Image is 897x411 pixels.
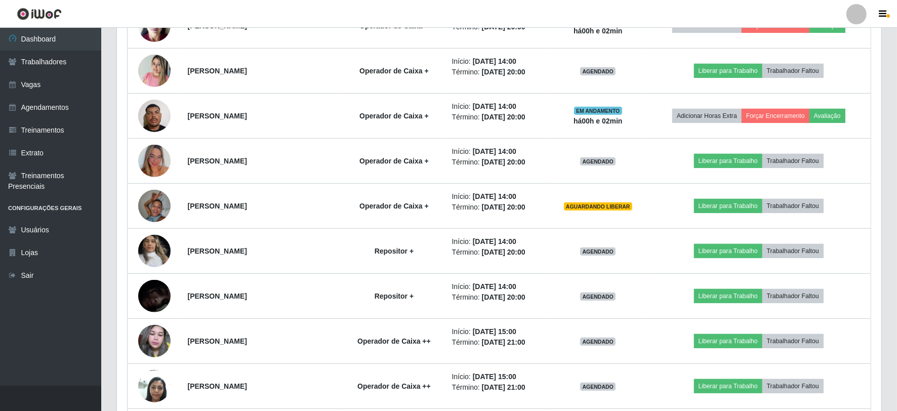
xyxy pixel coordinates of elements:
[694,154,762,168] button: Liberar para Trabalho
[357,382,431,390] strong: Operador de Caixa ++
[473,282,516,291] time: [DATE] 14:00
[473,57,516,65] time: [DATE] 14:00
[188,292,247,300] strong: [PERSON_NAME]
[762,334,824,348] button: Trabalhador Faltou
[357,337,431,345] strong: Operador de Caixa ++
[452,326,544,337] li: Início:
[482,338,525,346] time: [DATE] 21:00
[138,364,171,407] img: 1678454090194.jpeg
[452,382,544,393] li: Término:
[138,49,171,92] img: 1743364143915.jpeg
[138,261,171,332] img: 1757457888035.jpeg
[580,157,616,166] span: AGENDADO
[359,202,429,210] strong: Operador de Caixa +
[375,292,414,300] strong: Repositor +
[452,101,544,112] li: Início:
[762,244,824,258] button: Trabalhador Faltou
[188,22,247,30] strong: [PERSON_NAME]
[694,334,762,348] button: Liberar para Trabalho
[452,191,544,202] li: Início:
[452,146,544,157] li: Início:
[482,293,525,301] time: [DATE] 20:00
[188,202,247,210] strong: [PERSON_NAME]
[452,236,544,247] li: Início:
[694,64,762,78] button: Liberar para Trabalho
[762,379,824,393] button: Trabalhador Faltou
[482,203,525,211] time: [DATE] 20:00
[694,379,762,393] button: Liberar para Trabalho
[482,68,525,76] time: [DATE] 20:00
[473,192,516,200] time: [DATE] 14:00
[694,244,762,258] button: Liberar para Trabalho
[580,293,616,301] span: AGENDADO
[188,157,247,165] strong: [PERSON_NAME]
[762,64,824,78] button: Trabalhador Faltou
[359,112,429,120] strong: Operador de Caixa +
[482,383,525,391] time: [DATE] 21:00
[452,56,544,67] li: Início:
[138,94,171,137] img: 1744328731304.jpeg
[564,202,632,211] span: AGUARDANDO LIBERAR
[188,337,247,345] strong: [PERSON_NAME]
[452,281,544,292] li: Início:
[762,154,824,168] button: Trabalhador Faltou
[452,157,544,168] li: Término:
[138,184,171,227] img: 1758454743514.jpeg
[482,248,525,256] time: [DATE] 20:00
[694,199,762,213] button: Liberar para Trabalho
[452,247,544,258] li: Término:
[452,372,544,382] li: Início:
[138,320,171,363] img: 1634907805222.jpeg
[17,8,62,20] img: CoreUI Logo
[188,112,247,120] strong: [PERSON_NAME]
[188,247,247,255] strong: [PERSON_NAME]
[473,102,516,110] time: [DATE] 14:00
[375,247,414,255] strong: Repositor +
[742,109,809,123] button: Forçar Encerramento
[694,289,762,303] button: Liberar para Trabalho
[580,67,616,75] span: AGENDADO
[452,67,544,77] li: Término:
[574,27,623,35] strong: há 00 h e 02 min
[482,113,525,121] time: [DATE] 20:00
[473,237,516,245] time: [DATE] 14:00
[359,157,429,165] strong: Operador de Caixa +
[580,338,616,346] span: AGENDADO
[452,292,544,303] li: Término:
[138,145,171,177] img: 1744753204058.jpeg
[580,248,616,256] span: AGENDADO
[188,382,247,390] strong: [PERSON_NAME]
[762,289,824,303] button: Trabalhador Faltou
[473,327,516,336] time: [DATE] 15:00
[138,229,171,272] img: 1744396836120.jpeg
[188,67,247,75] strong: [PERSON_NAME]
[473,147,516,155] time: [DATE] 14:00
[473,373,516,381] time: [DATE] 15:00
[359,22,429,30] strong: Operador de Caixa +
[482,158,525,166] time: [DATE] 20:00
[580,383,616,391] span: AGENDADO
[574,117,623,125] strong: há 00 h e 02 min
[452,202,544,213] li: Término:
[762,199,824,213] button: Trabalhador Faltou
[672,109,742,123] button: Adicionar Horas Extra
[359,67,429,75] strong: Operador de Caixa +
[452,337,544,348] li: Término:
[809,109,845,123] button: Avaliação
[574,107,622,115] span: EM ANDAMENTO
[452,112,544,122] li: Término:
